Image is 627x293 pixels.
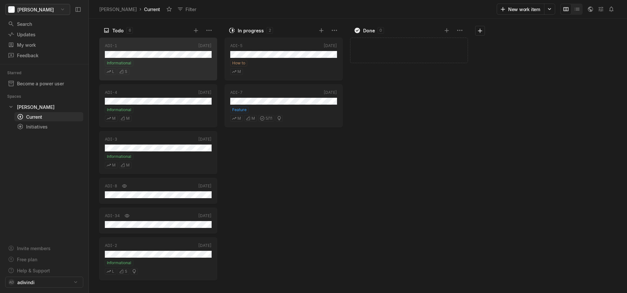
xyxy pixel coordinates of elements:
div: [DATE] [198,243,212,249]
div: Invite members [17,245,51,252]
span: S [125,268,127,274]
div: [PERSON_NAME] [99,6,137,13]
div: [DATE] [198,213,212,219]
span: L [112,69,114,75]
a: ADI-5[DATE]How toM [225,38,343,80]
span: [PERSON_NAME] [17,6,54,13]
span: Informational [107,107,131,113]
div: grid [350,36,471,293]
a: Feedback [5,50,83,60]
button: L [105,68,116,75]
div: My work [8,42,81,48]
div: [DATE] [198,43,212,49]
a: [PERSON_NAME] [98,5,138,14]
div: Become a power user [17,80,64,87]
div: Feedback [8,52,81,59]
span: 5 / 11 [265,115,272,121]
div: ADI-8[DATE] [99,176,217,206]
a: Free plan [5,254,83,264]
div: [PERSON_NAME] [17,104,55,111]
span: M [251,115,255,121]
div: ADI-2 [105,243,117,249]
div: Done [363,27,375,34]
span: Informational [107,260,131,266]
span: M [126,162,130,168]
div: Current [17,113,81,120]
a: Become a power user [5,79,83,88]
div: ADI-7[DATE]FeatureMM5/11 [225,82,343,129]
button: [PERSON_NAME] [5,4,70,15]
a: ADI-3[DATE]InformationalMM [99,131,217,174]
a: ADI-7[DATE]FeatureMM5/11 [225,84,343,127]
a: Search [5,19,83,29]
div: Initiatives [17,123,81,130]
div: [DATE] [324,43,337,49]
div: ADI-3[DATE]InformationalMM [99,129,217,176]
div: Starred [7,70,29,76]
div: 2 [266,27,273,34]
a: [PERSON_NAME] [5,102,83,112]
span: adivindi [17,279,34,286]
div: board and list toggle [560,4,583,15]
span: Feature [232,107,247,113]
div: [DATE] [198,136,212,142]
span: M [237,69,241,75]
a: ADI-8[DATE] [99,178,217,204]
div: Spaces [7,93,29,100]
a: My work [5,40,83,50]
div: Free plan [17,256,37,263]
div: Help & Support [17,267,50,274]
a: ADI-2[DATE]InformationalLS [99,237,217,280]
span: S [125,69,127,75]
div: ADI-4[DATE]InformationalMM [99,82,217,129]
div: ADI-5 [230,43,243,49]
div: ADI-1 [105,43,117,49]
button: Filter [174,4,200,14]
div: In progress [238,27,264,34]
div: ADI-7 [230,90,243,95]
button: New work item [497,4,544,15]
a: ADI-4[DATE]InformationalMM [99,84,217,127]
div: 0 [378,27,384,34]
a: Current [14,112,83,121]
a: Updates [5,29,83,39]
span: M [112,162,116,168]
span: M [237,115,241,121]
span: How to [232,60,245,66]
div: Search [8,21,81,27]
div: grid [99,36,220,293]
a: ADI-1[DATE]InformationalLS [99,38,217,80]
div: 6 [126,27,133,34]
div: ADI-5[DATE]How toM [225,36,343,82]
span: AD [9,279,13,285]
div: Todo [112,27,124,34]
div: ADI-8 [105,183,117,189]
span: Informational [107,60,131,66]
div: Current [143,5,161,14]
div: › [139,6,141,12]
span: L [112,268,114,274]
div: ADI-34 [105,213,120,219]
span: M [112,115,116,121]
div: [DATE] [324,90,337,95]
div: ADI-4 [105,90,117,95]
button: Change to mode board_view [560,4,571,15]
a: Invite members [5,243,83,253]
div: Updates [8,31,81,38]
a: ADI-34[DATE] [99,208,217,233]
div: ADI-1[DATE]InformationalLS [99,36,217,82]
span: M [126,115,130,121]
button: Change to mode list_view [571,4,583,15]
div: ADI-34[DATE] [99,206,217,235]
div: [DATE] [198,183,212,189]
div: [DATE] [198,90,212,95]
a: Initiatives [14,122,83,131]
div: ADI-2[DATE]InformationalLS [99,235,217,282]
div: ADI-3 [105,136,117,142]
button: ADadivindi [5,277,83,288]
button: S [118,68,129,75]
span: Informational [107,154,131,160]
div: grid [225,36,346,293]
